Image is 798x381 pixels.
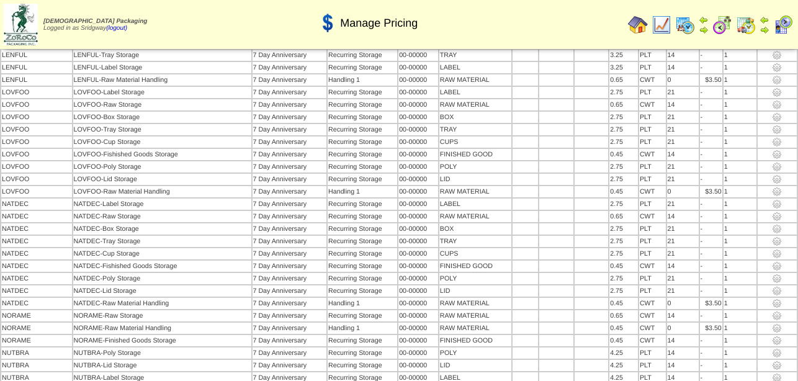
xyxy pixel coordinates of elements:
td: POLY [439,161,511,173]
td: Recurring Storage [328,87,397,98]
img: settings.gif [772,236,782,246]
a: (logout) [106,25,127,32]
td: NATDEC-Poly Storage [73,273,251,284]
td: 7 Day Anniversary [253,149,327,160]
td: 1 [724,261,756,272]
td: 14 [667,149,699,160]
td: LOVFOO-Lid Storage [73,174,251,185]
td: NATDEC [1,199,72,210]
td: 1 [724,186,756,197]
td: RAW MATERIAL [439,310,511,321]
td: Handling 1 [328,323,397,334]
td: NATDEC [1,236,72,247]
td: NATDEC-Lid Storage [73,285,251,297]
td: 1 [724,298,756,309]
td: 00-00000 [398,137,438,148]
td: 1 [724,112,756,123]
td: Recurring Storage [328,285,397,297]
td: 7 Day Anniversary [253,335,327,346]
td: Recurring Storage [328,149,397,160]
td: 00-00000 [398,87,438,98]
img: arrowright.gif [760,25,769,35]
td: PLT [639,248,666,259]
td: 7 Day Anniversary [253,236,327,247]
td: LENFUL [1,62,72,73]
td: 14 [667,62,699,73]
td: LOVFOO [1,161,72,173]
td: NATDEC-Label Storage [73,199,251,210]
td: 00-00000 [398,99,438,110]
td: 0.45 [609,323,638,334]
td: NATDEC [1,285,72,297]
td: - [700,62,722,73]
img: settings.gif [772,311,782,321]
td: LID [439,174,511,185]
img: settings.gif [772,336,782,346]
td: 21 [667,112,699,123]
td: Recurring Storage [328,223,397,235]
td: 1 [724,174,756,185]
td: PLT [639,174,666,185]
img: settings.gif [772,199,782,209]
td: Recurring Storage [328,236,397,247]
td: - [700,199,722,210]
td: 2.75 [609,273,638,284]
td: LABEL [439,62,511,73]
img: settings.gif [772,361,782,370]
td: NATDEC [1,223,72,235]
td: 00-00000 [398,273,438,284]
td: 2.75 [609,199,638,210]
td: 2.75 [609,223,638,235]
td: 1 [724,248,756,259]
img: settings.gif [772,162,782,172]
td: PLT [639,50,666,61]
td: NATDEC-Tray Storage [73,236,251,247]
td: RAW MATERIAL [439,186,511,197]
td: NATDEC [1,261,72,272]
td: - [700,223,722,235]
img: dollar.gif [318,13,338,33]
td: - [700,285,722,297]
td: 00-00000 [398,236,438,247]
td: - [700,50,722,61]
td: Recurring Storage [328,50,397,61]
td: 7 Day Anniversary [253,298,327,309]
td: 00-00000 [398,50,438,61]
td: 21 [667,223,699,235]
td: 0.45 [609,186,638,197]
td: NORAME [1,323,72,334]
td: NATDEC-Cup Storage [73,248,251,259]
td: 00-00000 [398,310,438,321]
td: LOVFOO-Raw Storage [73,99,251,110]
img: settings.gif [772,112,782,122]
td: - [700,99,722,110]
td: - [700,273,722,284]
div: $3.50 [701,188,722,195]
td: LID [439,285,511,297]
td: LOVFOO [1,124,72,135]
img: zoroco-logo-small.webp [4,4,38,45]
td: - [700,124,722,135]
td: 7 Day Anniversary [253,186,327,197]
td: LOVFOO [1,137,72,148]
td: 2.75 [609,174,638,185]
td: 14 [667,50,699,61]
td: - [700,236,722,247]
td: CWT [639,186,666,197]
td: 14 [667,310,699,321]
td: CWT [639,211,666,222]
td: CWT [639,74,666,86]
td: 00-00000 [398,161,438,173]
td: LENFUL-Raw Material Handling [73,74,251,86]
td: 7 Day Anniversary [253,124,327,135]
td: 00-00000 [398,261,438,272]
td: 2.75 [609,87,638,98]
td: LOVFOO [1,99,72,110]
td: 7 Day Anniversary [253,50,327,61]
td: NATDEC-Box Storage [73,223,251,235]
td: Recurring Storage [328,199,397,210]
td: 21 [667,161,699,173]
td: Recurring Storage [328,112,397,123]
td: 7 Day Anniversary [253,261,327,272]
img: calendarcustomer.gif [773,15,793,35]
